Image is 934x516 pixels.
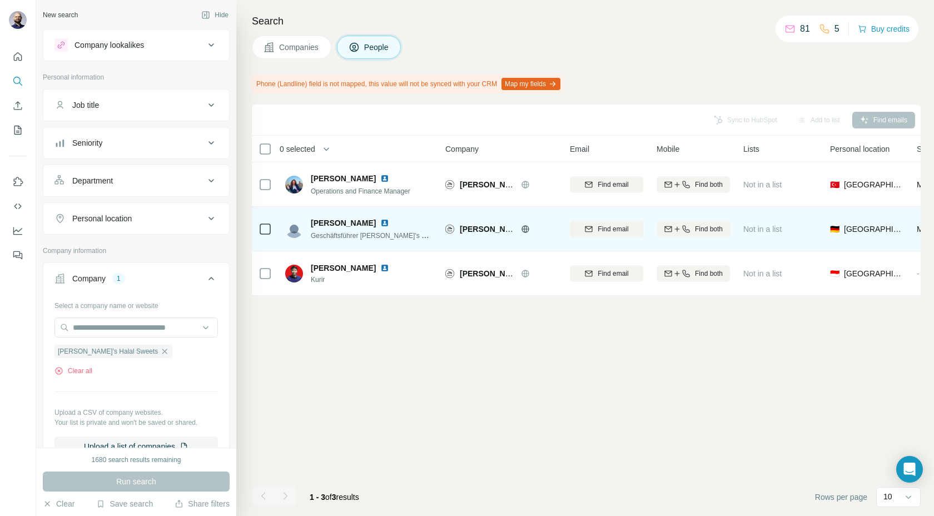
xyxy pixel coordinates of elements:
[252,13,921,29] h4: Search
[657,265,730,282] button: Find both
[54,296,218,311] div: Select a company name or website
[598,180,628,190] span: Find email
[43,498,74,509] button: Clear
[883,491,892,502] p: 10
[9,11,27,29] img: Avatar
[460,269,581,278] span: [PERSON_NAME]'s Halal Sweets
[570,265,643,282] button: Find email
[9,221,27,241] button: Dashboard
[460,225,581,234] span: [PERSON_NAME]'s Halal Sweets
[54,408,218,418] p: Upload a CSV of company websites.
[815,492,867,503] span: Rows per page
[598,269,628,279] span: Find email
[858,21,910,37] button: Buy credits
[570,143,589,155] span: Email
[58,346,158,356] span: [PERSON_NAME]'s Halal Sweets
[311,262,376,274] span: [PERSON_NAME]
[844,179,903,190] span: [GEOGRAPHIC_DATA]
[844,224,903,235] span: [GEOGRAPHIC_DATA]
[252,75,563,93] div: Phone (Landline) field is not mapped, this value will not be synced with your CRM
[896,456,923,483] div: Open Intercom Messenger
[325,493,332,502] span: of
[445,225,454,234] img: Logo of Miralina's Halal Sweets
[43,130,229,156] button: Seniority
[43,72,230,82] p: Personal information
[9,172,27,192] button: Use Surfe on LinkedIn
[834,22,839,36] p: 5
[72,137,102,148] div: Seniority
[54,366,92,376] button: Clear all
[72,100,99,111] div: Job title
[74,39,144,51] div: Company lookalikes
[695,180,723,190] span: Find both
[9,47,27,67] button: Quick start
[9,245,27,265] button: Feedback
[800,22,810,36] p: 81
[743,225,782,234] span: Not in a list
[43,167,229,194] button: Department
[460,180,581,189] span: [PERSON_NAME]'s Halal Sweets
[72,175,113,186] div: Department
[9,96,27,116] button: Enrich CSV
[72,273,106,284] div: Company
[311,275,403,285] span: Kurir
[311,217,376,229] span: [PERSON_NAME]
[380,264,389,272] img: LinkedIn logo
[743,143,759,155] span: Lists
[830,143,890,155] span: Personal location
[830,268,839,279] span: 🇮🇩
[285,265,303,282] img: Avatar
[285,176,303,193] img: Avatar
[445,143,479,155] span: Company
[310,493,325,502] span: 1 - 3
[657,143,679,155] span: Mobile
[92,455,181,465] div: 1680 search results remaining
[9,120,27,140] button: My lists
[43,246,230,256] p: Company information
[743,269,782,278] span: Not in a list
[844,268,903,279] span: [GEOGRAPHIC_DATA]
[380,174,389,183] img: LinkedIn logo
[364,42,390,53] span: People
[9,71,27,91] button: Search
[380,219,389,227] img: LinkedIn logo
[112,274,125,284] div: 1
[193,7,236,23] button: Hide
[43,10,78,20] div: New search
[445,180,454,189] img: Logo of Miralina's Halal Sweets
[43,265,229,296] button: Company1
[72,213,132,224] div: Personal location
[96,498,153,509] button: Save search
[501,78,560,90] button: Map my fields
[657,221,730,237] button: Find both
[598,224,628,234] span: Find email
[285,220,303,238] img: Avatar
[54,436,218,457] button: Upload a list of companies
[280,143,315,155] span: 0 selected
[54,418,218,428] p: Your list is private and won't be saved or shared.
[43,205,229,232] button: Personal location
[657,176,730,193] button: Find both
[695,224,723,234] span: Find both
[43,32,229,58] button: Company lookalikes
[332,493,336,502] span: 3
[311,173,376,184] span: [PERSON_NAME]
[43,92,229,118] button: Job title
[743,180,782,189] span: Not in a list
[310,493,359,502] span: results
[695,269,723,279] span: Find both
[279,42,320,53] span: Companies
[311,231,479,240] span: Geschäftsführer [PERSON_NAME]'s Halal Sweets | D2C
[830,179,839,190] span: 🇹🇷
[917,269,920,278] span: -
[175,498,230,509] button: Share filters
[830,224,839,235] span: 🇩🇪
[445,269,454,278] img: Logo of Miralina's Halal Sweets
[311,187,410,195] span: Operations and Finance Manager
[570,221,643,237] button: Find email
[570,176,643,193] button: Find email
[9,196,27,216] button: Use Surfe API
